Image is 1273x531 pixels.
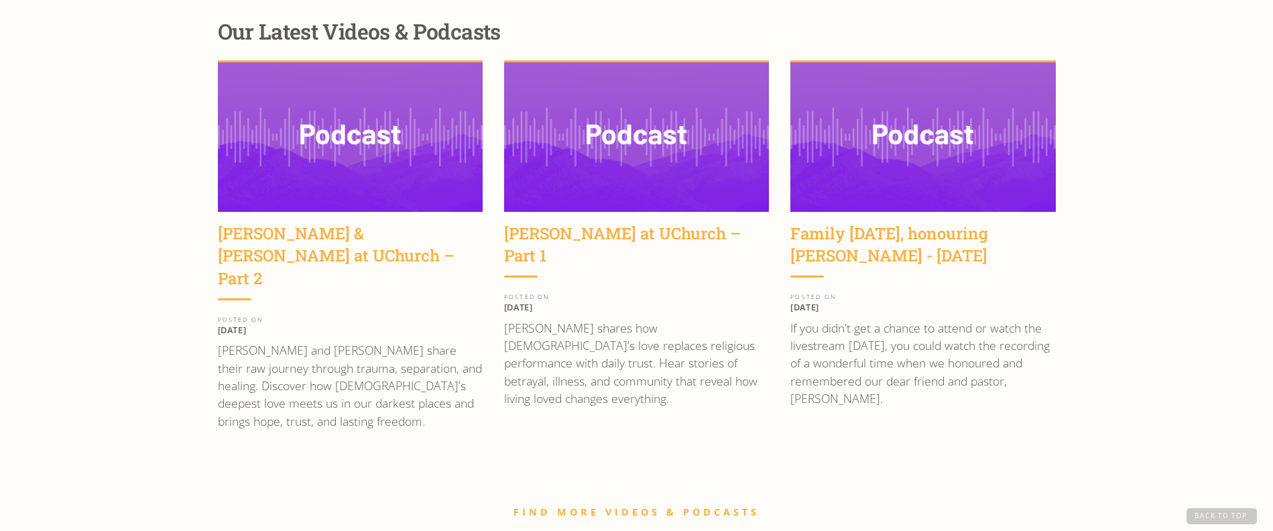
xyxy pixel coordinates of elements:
[1187,508,1258,524] a: Back to Top
[218,324,483,335] p: [DATE]
[790,62,1055,211] img: Family Sunday, honouring Jen Reding - June 9, 2024
[790,223,1055,268] div: Family [DATE], honouring [PERSON_NAME] - [DATE]
[513,506,760,518] a: FIND MORE VIDEOS & PODCASTS
[504,294,769,300] div: POSTED ON
[218,223,483,298] a: [PERSON_NAME] & [PERSON_NAME] at UChurch – Part 2
[790,294,1055,300] div: POSTED ON
[218,62,483,211] img: Wayne & Sara Jacobsen at UChurch – Part 2
[218,341,483,430] p: [PERSON_NAME] and [PERSON_NAME] share their raw journey through trauma, separation, and healing. ...
[790,319,1055,408] p: If you didn’t get a chance to attend or watch the livestream [DATE], you could watch the recordin...
[504,223,769,276] a: [PERSON_NAME] at UChurch – Part 1
[218,19,1056,44] div: Our Latest Videos & Podcasts
[218,223,483,290] div: [PERSON_NAME] & [PERSON_NAME] at UChurch – Part 2
[218,317,483,323] div: POSTED ON
[790,302,1055,312] p: [DATE]
[504,302,769,312] p: [DATE]
[504,319,769,408] p: [PERSON_NAME] shares how [DEMOGRAPHIC_DATA]’s love replaces religious performance with daily trus...
[790,223,1055,276] a: Family [DATE], honouring [PERSON_NAME] - [DATE]
[504,223,769,268] div: [PERSON_NAME] at UChurch – Part 1
[504,62,769,211] img: Wayne Jacobsen at UChurch – Part 1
